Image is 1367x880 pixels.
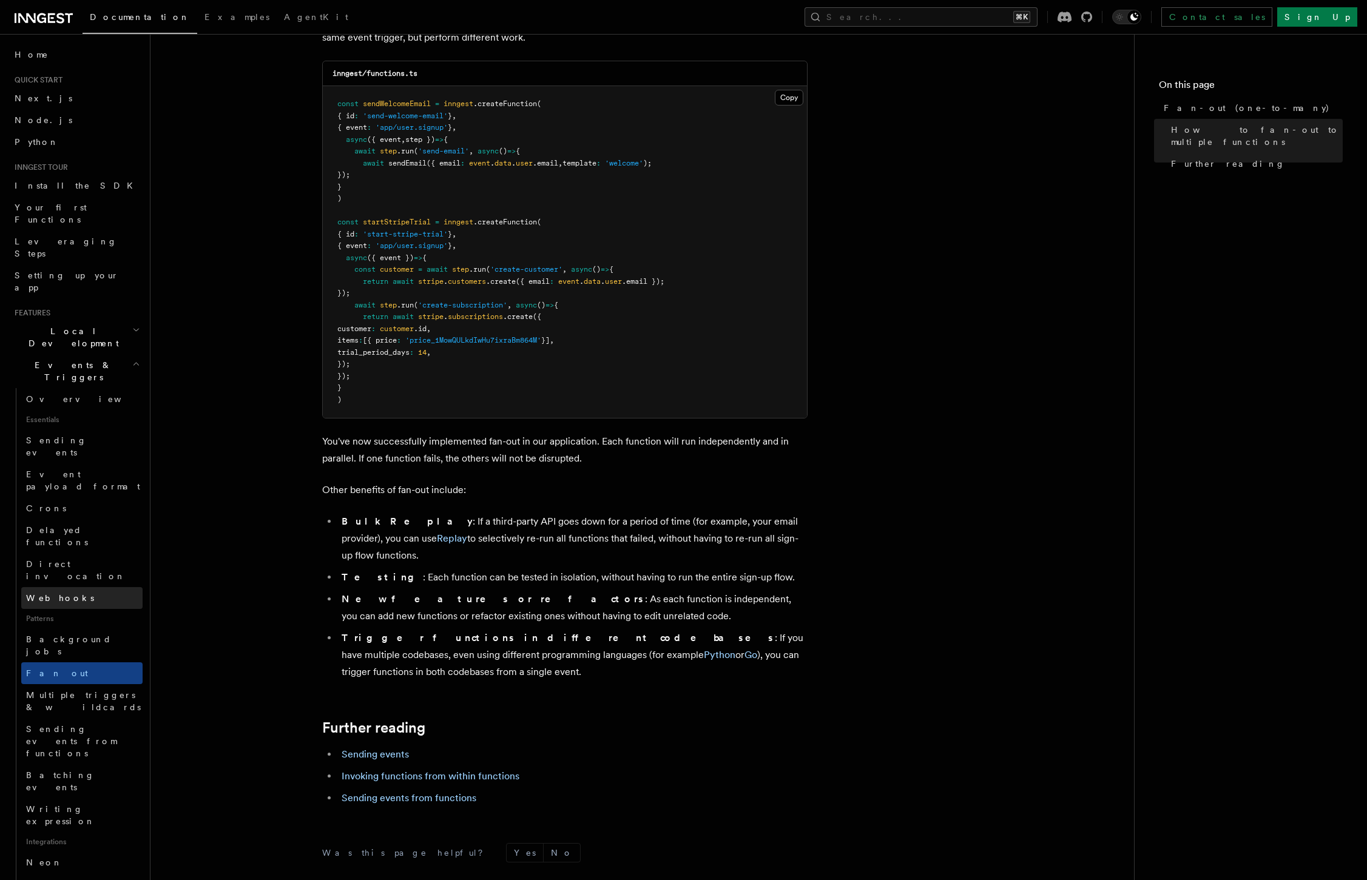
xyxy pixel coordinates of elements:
span: .create [503,312,533,321]
a: Fan-out (one-to-many) [1159,97,1343,119]
span: } [448,241,452,250]
span: step [380,147,397,155]
a: Node.js [10,109,143,131]
span: ({ event }) [367,254,414,262]
span: sendEmail [388,159,427,167]
span: sendWelcomeEmail [363,99,431,108]
li: : If you have multiple codebases, even using different programming languages (for example or ), y... [338,630,808,680]
button: Toggle dark mode [1112,10,1141,24]
span: . [511,159,516,167]
span: Python [15,137,59,147]
span: Install the SDK [15,181,140,190]
span: }); [337,360,350,368]
span: Sending events from functions [26,724,116,758]
span: How to fan-out to multiple functions [1171,124,1343,148]
span: .email }); [622,277,664,286]
a: Multiple triggers & wildcards [21,684,143,718]
span: async [571,265,592,274]
span: 'app/user.signup' [376,123,448,132]
span: user [605,277,622,286]
a: Your first Functions [10,196,143,230]
span: : [367,241,371,250]
span: customers [448,277,486,286]
span: subscriptions [448,312,503,321]
span: 'app/user.signup' [376,241,448,250]
a: Install the SDK [10,175,143,196]
h4: On this page [1159,78,1343,97]
span: { [444,135,448,144]
span: }); [337,289,350,297]
span: Examples [204,12,269,22]
span: => [414,254,422,262]
span: Node.js [15,115,72,125]
span: Quick start [10,75,62,85]
kbd: ⌘K [1013,11,1030,23]
span: await [354,301,376,309]
a: Delayed functions [21,519,143,553]
code: inngest/functions.ts [332,69,417,78]
span: await [393,277,414,286]
button: Copy [775,90,803,106]
a: Sending events from functions [21,718,143,764]
span: : [354,230,359,238]
span: : [397,336,401,344]
a: How to fan-out to multiple functions [1166,119,1343,153]
span: }); [337,170,350,179]
span: step [452,265,469,274]
span: } [337,383,342,392]
span: . [444,312,448,321]
span: Direct invocation [26,559,126,581]
span: async [346,135,367,144]
span: 'welcome' [605,159,643,167]
span: Fan-out (one-to-many) [1164,102,1330,114]
a: Leveraging Steps [10,230,143,264]
a: Invoking functions from within functions [342,770,519,782]
span: AgentKit [284,12,348,22]
span: inngest [444,218,473,226]
span: = [435,99,439,108]
button: Search...⌘K [805,7,1038,27]
span: const [337,218,359,226]
span: { id [337,230,354,238]
span: }); [337,372,350,380]
a: Python [704,649,735,660]
p: Was this page helpful? [322,847,491,859]
span: , [452,230,456,238]
strong: Trigger functions in different codebases [342,632,775,643]
a: Documentation [83,4,197,34]
span: } [448,230,452,238]
span: customer [380,324,414,333]
span: { [554,301,558,309]
span: ({ email [516,277,550,286]
span: , [452,123,456,132]
a: Contact sales [1161,7,1272,27]
span: => [507,147,516,155]
span: => [601,265,609,274]
span: ( [414,301,418,309]
span: { [422,254,427,262]
span: customer [380,265,414,274]
span: , [427,348,431,357]
a: Writing expression [21,798,143,832]
span: Local Development [10,325,132,349]
span: Features [10,308,50,318]
span: Events & Triggers [10,359,132,383]
span: const [354,265,376,274]
span: , [452,112,456,120]
span: . [444,277,448,286]
span: 'price_1MowQULkdIwHu7ixraBm864M' [405,336,541,344]
a: Fan out [21,662,143,684]
span: , [558,159,562,167]
span: await [427,265,448,274]
span: { event [337,123,367,132]
span: startStripeTrial [363,218,431,226]
span: .run [397,147,414,155]
span: Your first Functions [15,203,87,224]
li: : Each function can be tested in isolation, without having to run the entire sign-up flow. [338,569,808,586]
p: Other benefits of fan-out include: [322,482,808,499]
span: data [584,277,601,286]
button: No [544,844,580,862]
span: 'start-stripe-trial' [363,230,448,238]
span: Further reading [1171,158,1285,170]
span: , [427,324,431,333]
